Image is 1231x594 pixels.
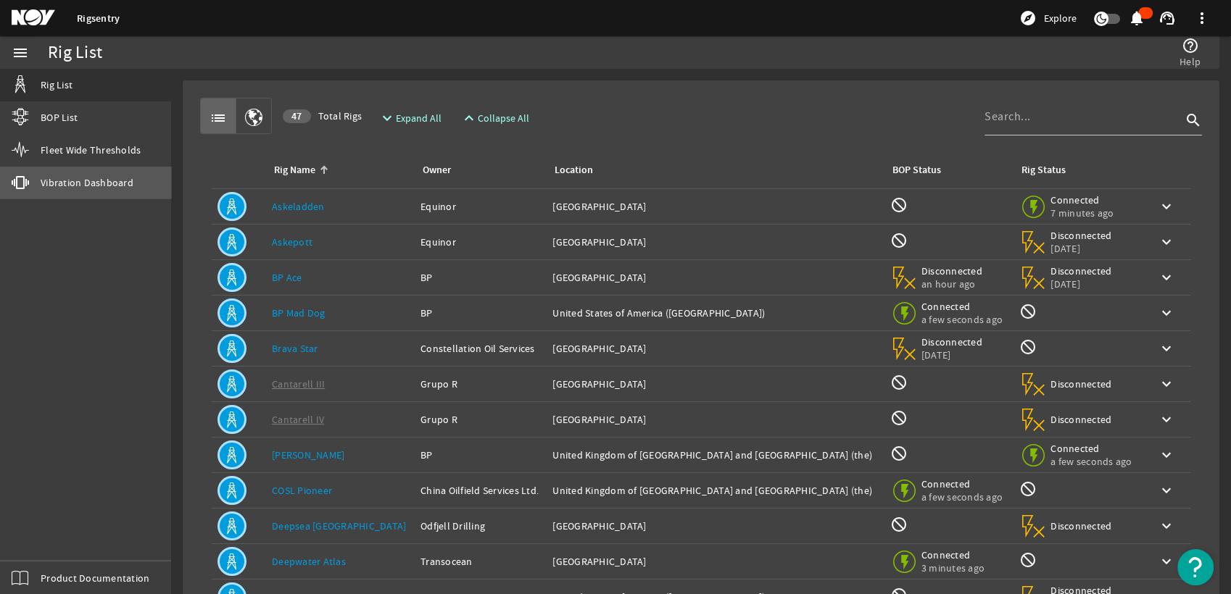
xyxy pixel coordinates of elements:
span: Fleet Wide Thresholds [41,143,141,157]
mat-icon: Rig Monitoring not available for this rig [1019,480,1037,498]
mat-icon: keyboard_arrow_down [1158,269,1175,286]
mat-icon: keyboard_arrow_down [1158,553,1175,570]
span: Connected [1050,442,1132,455]
div: Owner [420,162,535,178]
mat-icon: expand_more [378,109,390,127]
i: search [1185,112,1202,129]
mat-icon: list [210,109,227,127]
mat-icon: keyboard_arrow_down [1158,446,1175,464]
span: Connected [1050,193,1114,206]
div: Rig Name [272,162,403,178]
div: United Kingdom of [GEOGRAPHIC_DATA] and [GEOGRAPHIC_DATA] (the) [552,483,878,498]
a: Cantarell III [272,377,325,390]
button: Explore [1014,7,1082,30]
div: BP [420,306,541,320]
span: Disconnected [1050,377,1112,390]
a: Deepsea [GEOGRAPHIC_DATA] [272,519,406,532]
input: Search... [985,108,1182,125]
div: Rig List [48,46,102,60]
span: Connected [921,300,1003,313]
a: BP Mad Dog [272,306,326,319]
a: Askepott [272,235,312,248]
span: [DATE] [1050,242,1112,255]
div: Owner [423,162,451,178]
span: an hour ago [921,277,983,290]
span: Vibration Dashboard [41,175,133,190]
div: [GEOGRAPHIC_DATA] [552,235,878,249]
a: COSL Pioneer [272,484,332,497]
div: BP [420,270,541,285]
div: Odfjell Drilling [420,519,541,533]
mat-icon: explore [1019,9,1037,27]
mat-icon: Rig Monitoring not available for this rig [1019,303,1037,320]
a: Deepwater Atlas [272,555,346,568]
div: China Oilfield Services Ltd. [420,483,541,498]
a: Cantarell IV [272,413,324,426]
span: BOP List [41,110,78,125]
a: Rigsentry [77,12,120,25]
div: Grupo R [420,377,541,391]
div: Constellation Oil Services [420,341,541,356]
div: Location [555,162,593,178]
div: [GEOGRAPHIC_DATA] [552,199,878,214]
div: 47 [283,109,311,123]
button: Collapse All [455,105,535,131]
div: Equinor [420,235,541,249]
span: Disconnected [1050,264,1112,277]
div: Location [552,162,872,178]
div: Rig Name [274,162,315,178]
span: Total Rigs [283,109,362,123]
span: [DATE] [1050,277,1112,290]
div: Rig Status [1021,162,1066,178]
div: [GEOGRAPHIC_DATA] [552,412,878,427]
button: Open Resource Center [1177,549,1214,585]
span: 7 minutes ago [1050,206,1114,219]
span: a few seconds ago [1050,455,1132,468]
mat-icon: BOP Monitoring not available for this rig [890,196,908,214]
span: Collapse All [478,111,529,125]
div: BP [420,448,541,462]
span: a few seconds ago [921,313,1003,326]
span: Disconnected [921,335,983,348]
span: Disconnected [1050,413,1112,426]
span: Expand All [396,111,442,125]
span: Connected [921,477,1003,490]
mat-icon: menu [12,44,29,62]
span: Disconnected [921,264,983,277]
div: United States of America ([GEOGRAPHIC_DATA]) [552,306,878,320]
mat-icon: Rig Monitoring not available for this rig [1019,338,1037,356]
mat-icon: BOP Monitoring not available for this rig [890,232,908,249]
mat-icon: support_agent [1159,9,1176,27]
mat-icon: keyboard_arrow_down [1158,517,1175,535]
a: [PERSON_NAME] [272,448,344,461]
mat-icon: keyboard_arrow_down [1158,340,1175,357]
mat-icon: keyboard_arrow_down [1158,411,1175,428]
mat-icon: help_outline [1182,37,1199,54]
span: Rig List [41,78,72,92]
span: Connected [921,548,985,561]
div: [GEOGRAPHIC_DATA] [552,270,878,285]
div: United Kingdom of [GEOGRAPHIC_DATA] and [GEOGRAPHIC_DATA] (the) [552,448,878,462]
span: Disconnected [1050,519,1112,532]
mat-icon: keyboard_arrow_down [1158,304,1175,322]
div: BOP Status [892,162,941,178]
button: more_vert [1185,1,1219,35]
mat-icon: keyboard_arrow_down [1158,482,1175,499]
mat-icon: vibration [12,174,29,191]
span: Product Documentation [41,571,149,585]
div: Equinor [420,199,541,214]
mat-icon: expand_less [460,109,472,127]
mat-icon: BOP Monitoring not available for this rig [890,445,908,462]
span: Help [1180,54,1201,69]
div: Grupo R [420,412,541,427]
div: [GEOGRAPHIC_DATA] [552,554,878,569]
mat-icon: BOP Monitoring not available for this rig [890,409,908,427]
span: a few seconds ago [921,490,1003,503]
span: [DATE] [921,348,983,361]
a: Askeladden [272,200,325,213]
div: [GEOGRAPHIC_DATA] [552,377,878,391]
mat-icon: Rig Monitoring not available for this rig [1019,551,1037,569]
button: Expand All [373,105,447,131]
mat-icon: keyboard_arrow_down [1158,375,1175,393]
span: Explore [1044,11,1077,25]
